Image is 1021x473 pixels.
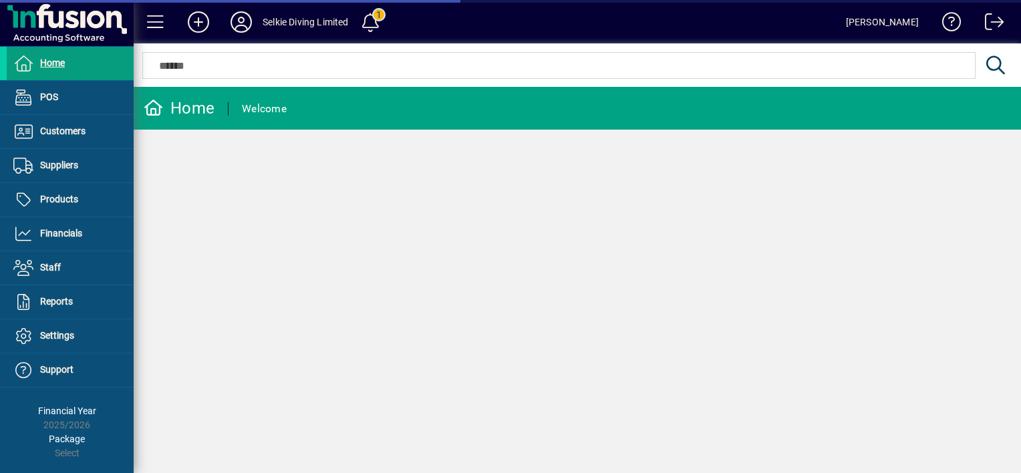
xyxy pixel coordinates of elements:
[932,3,962,46] a: Knowledge Base
[7,217,134,251] a: Financials
[144,98,214,119] div: Home
[40,194,78,204] span: Products
[7,81,134,114] a: POS
[7,183,134,216] a: Products
[846,11,919,33] div: [PERSON_NAME]
[40,57,65,68] span: Home
[975,3,1004,46] a: Logout
[40,92,58,102] span: POS
[40,296,73,307] span: Reports
[7,285,134,319] a: Reports
[40,262,61,273] span: Staff
[242,98,287,120] div: Welcome
[7,115,134,148] a: Customers
[7,251,134,285] a: Staff
[40,330,74,341] span: Settings
[40,364,74,375] span: Support
[40,228,82,239] span: Financials
[7,353,134,387] a: Support
[49,434,85,444] span: Package
[40,160,78,170] span: Suppliers
[177,10,220,34] button: Add
[7,319,134,353] a: Settings
[220,10,263,34] button: Profile
[40,126,86,136] span: Customers
[7,149,134,182] a: Suppliers
[38,406,96,416] span: Financial Year
[263,11,349,33] div: Selkie Diving Limited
